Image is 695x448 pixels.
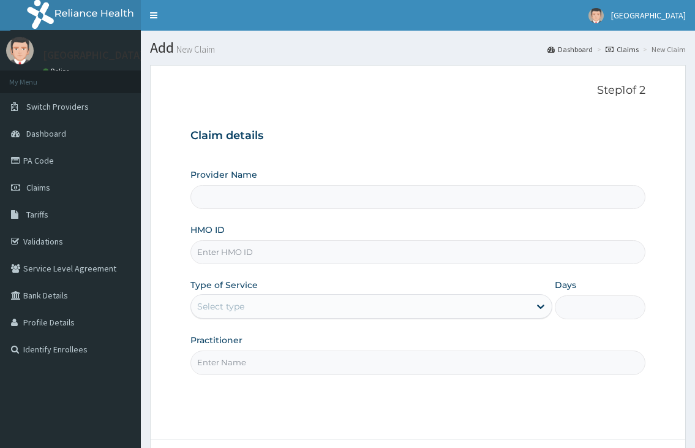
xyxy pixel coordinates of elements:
[190,84,645,97] p: Step 1 of 2
[547,44,593,55] a: Dashboard
[190,240,645,264] input: Enter HMO ID
[26,209,48,220] span: Tariffs
[43,67,72,75] a: Online
[190,351,645,374] input: Enter Name
[190,169,257,181] label: Provider Name
[190,129,645,143] h3: Claim details
[26,101,89,112] span: Switch Providers
[26,182,50,193] span: Claims
[555,279,576,291] label: Days
[174,45,215,54] small: New Claim
[606,44,639,55] a: Claims
[640,44,686,55] li: New Claim
[588,8,604,23] img: User Image
[190,224,225,236] label: HMO ID
[190,279,258,291] label: Type of Service
[26,128,66,139] span: Dashboard
[190,334,242,346] label: Practitioner
[6,37,34,64] img: User Image
[43,50,144,61] p: [GEOGRAPHIC_DATA]
[611,10,686,21] span: [GEOGRAPHIC_DATA]
[150,40,686,56] h1: Add
[197,300,244,313] div: Select type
